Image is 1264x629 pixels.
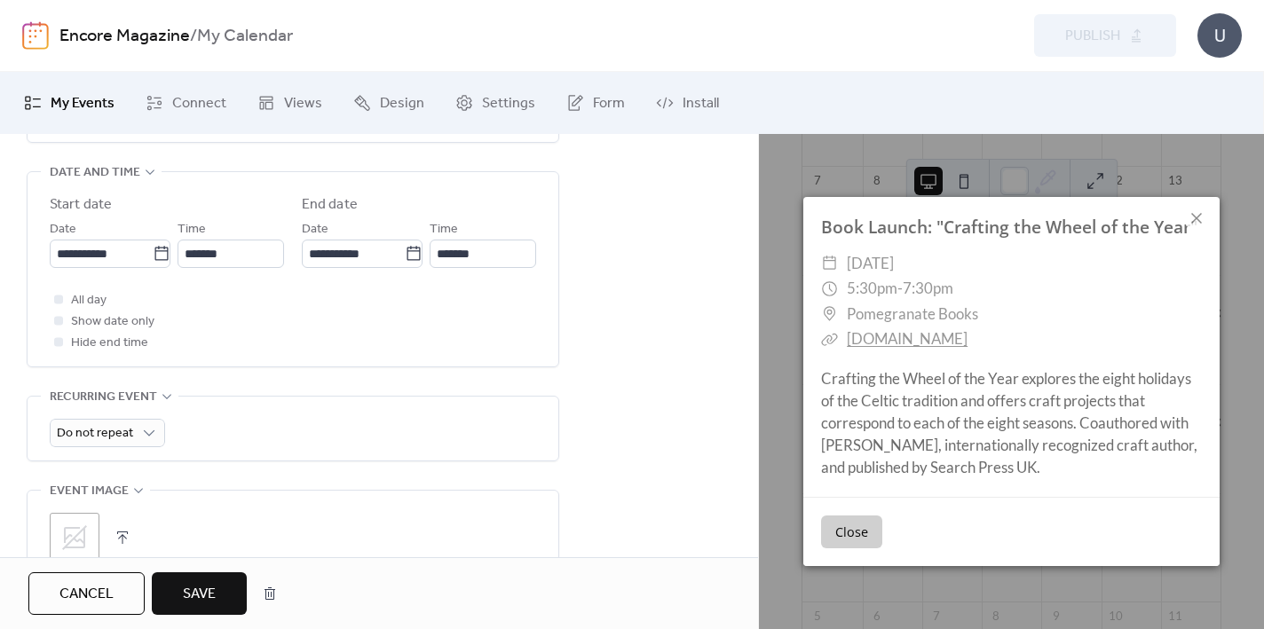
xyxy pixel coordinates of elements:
span: Event image [50,481,129,502]
div: Start date [50,194,112,216]
span: Design [380,93,424,114]
span: Connect [172,93,226,114]
span: Recurring event [50,387,157,408]
a: Install [643,79,732,127]
span: My Events [51,93,115,114]
img: logo [22,21,49,50]
div: Crafting the Wheel of the Year explores the eight holidays of the Celtic tradition and offers cra... [803,367,1220,479]
div: ; [50,513,99,562]
span: 5:30pm [847,279,897,297]
span: - [897,279,903,297]
a: Form [553,79,638,127]
a: Book Launch: "Crafting the Wheel of the Year" [821,215,1197,239]
b: My Calendar [197,20,293,53]
a: Encore Magazine [59,20,190,53]
span: Hide end time [71,333,148,354]
div: ​ [821,302,838,327]
span: Form [593,93,625,114]
span: 7:30pm [903,279,953,297]
span: Settings [482,93,535,114]
div: U [1197,13,1242,58]
a: Connect [132,79,240,127]
span: Time [178,219,206,240]
span: Date [50,219,76,240]
a: Views [244,79,336,127]
a: Settings [442,79,549,127]
b: / [190,20,197,53]
button: Cancel [28,572,145,615]
span: Show date only [71,311,154,333]
span: Save [183,584,216,605]
span: Do not repeat [57,421,133,445]
button: Save [152,572,247,615]
div: ​ [821,326,838,352]
div: ​ [821,276,838,302]
span: Pomegranate Books [847,302,978,327]
span: Views [284,93,322,114]
span: Time [430,219,458,240]
button: Close [821,515,882,549]
div: ​ [821,251,838,277]
a: Design [340,79,438,127]
span: [DATE] [847,251,894,277]
span: Date [302,219,328,240]
a: [DOMAIN_NAME] [847,329,968,348]
span: Date and time [50,162,140,184]
span: Install [683,93,719,114]
div: End date [302,194,358,216]
span: All day [71,290,107,311]
span: Cancel [59,584,114,605]
a: My Events [11,79,128,127]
